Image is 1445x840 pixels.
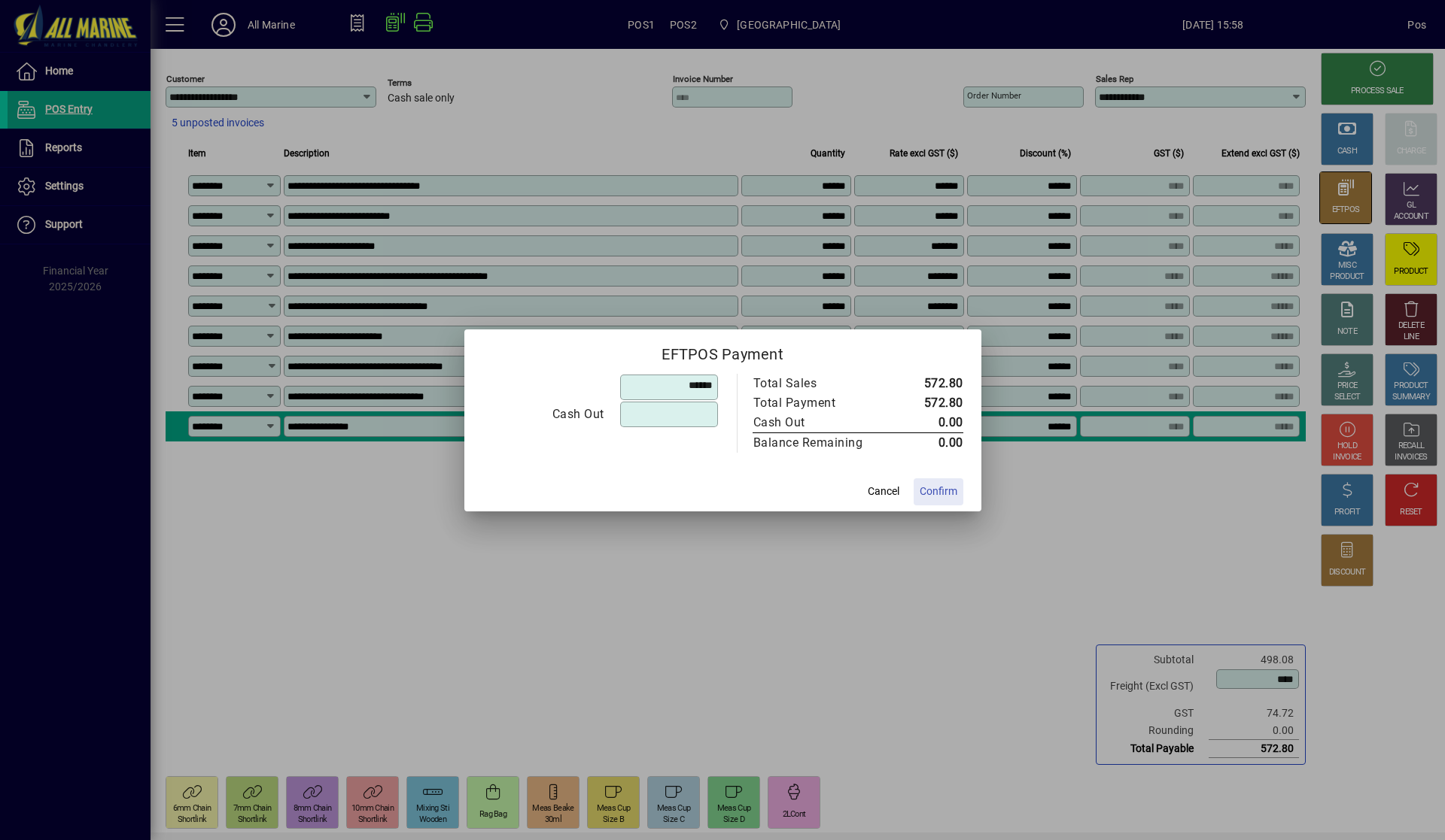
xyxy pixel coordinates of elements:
td: 572.80 [895,393,963,413]
td: Total Payment [753,393,895,413]
button: Cancel [859,478,908,505]
span: Cancel [868,484,899,499]
td: 0.00 [895,432,963,453]
div: Balance Remaining [753,434,880,452]
div: Cash Out [483,405,604,423]
td: 572.80 [895,374,963,393]
td: Total Sales [753,374,895,393]
button: Confirm [914,478,963,505]
div: Cash Out [753,414,880,432]
span: Confirm [920,484,957,499]
td: 0.00 [895,413,963,433]
h2: EFTPOS Payment [464,329,981,373]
